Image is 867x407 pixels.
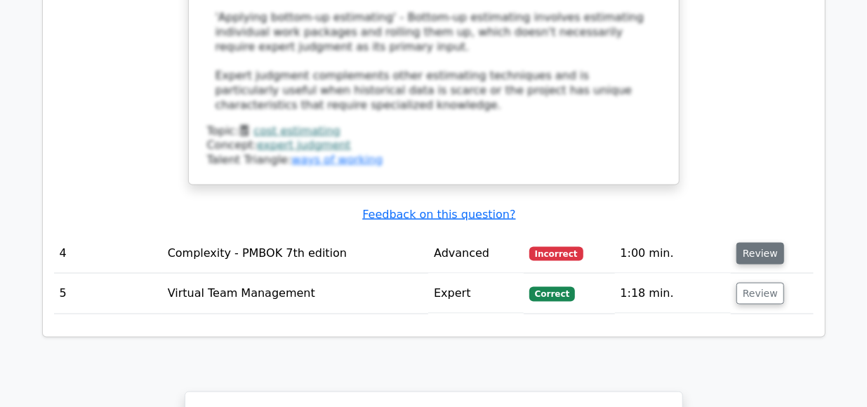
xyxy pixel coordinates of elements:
[257,138,351,152] a: expert judgment
[529,247,583,261] span: Incorrect
[428,274,524,314] td: Expert
[615,234,731,274] td: 1:00 min.
[253,124,340,138] a: cost estimating
[362,208,515,221] a: Feedback on this question?
[207,138,661,153] div: Concept:
[54,234,162,274] td: 4
[162,234,428,274] td: Complexity - PMBOK 7th edition
[615,274,731,314] td: 1:18 min.
[207,124,661,139] div: Topic:
[428,234,524,274] td: Advanced
[207,124,661,168] div: Talent Triangle:
[529,287,575,301] span: Correct
[736,283,784,305] button: Review
[736,243,784,265] button: Review
[291,153,383,166] a: ways of working
[162,274,428,314] td: Virtual Team Management
[54,274,162,314] td: 5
